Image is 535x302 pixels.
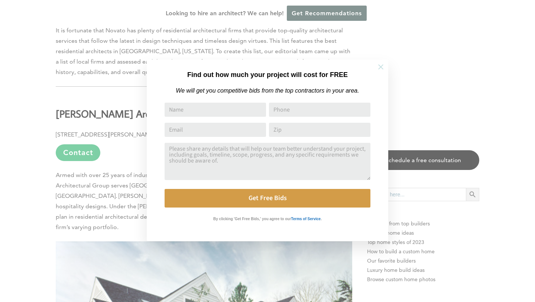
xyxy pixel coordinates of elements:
[368,54,394,80] button: Close
[321,217,322,221] strong: .
[269,103,370,117] input: Phone
[213,217,291,221] strong: By clicking 'Get Free Bids,' you agree to our
[269,123,370,137] input: Zip
[165,123,266,137] input: Email Address
[187,71,348,78] strong: Find out how much your project will cost for FREE
[392,248,526,293] iframe: Drift Widget Chat Controller
[165,143,370,180] textarea: Comment or Message
[291,215,321,221] a: Terms of Service
[165,103,266,117] input: Name
[291,217,321,221] strong: Terms of Service
[176,87,359,94] em: We will get you competitive bids from the top contractors in your area.
[165,189,370,208] button: Get Free Bids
